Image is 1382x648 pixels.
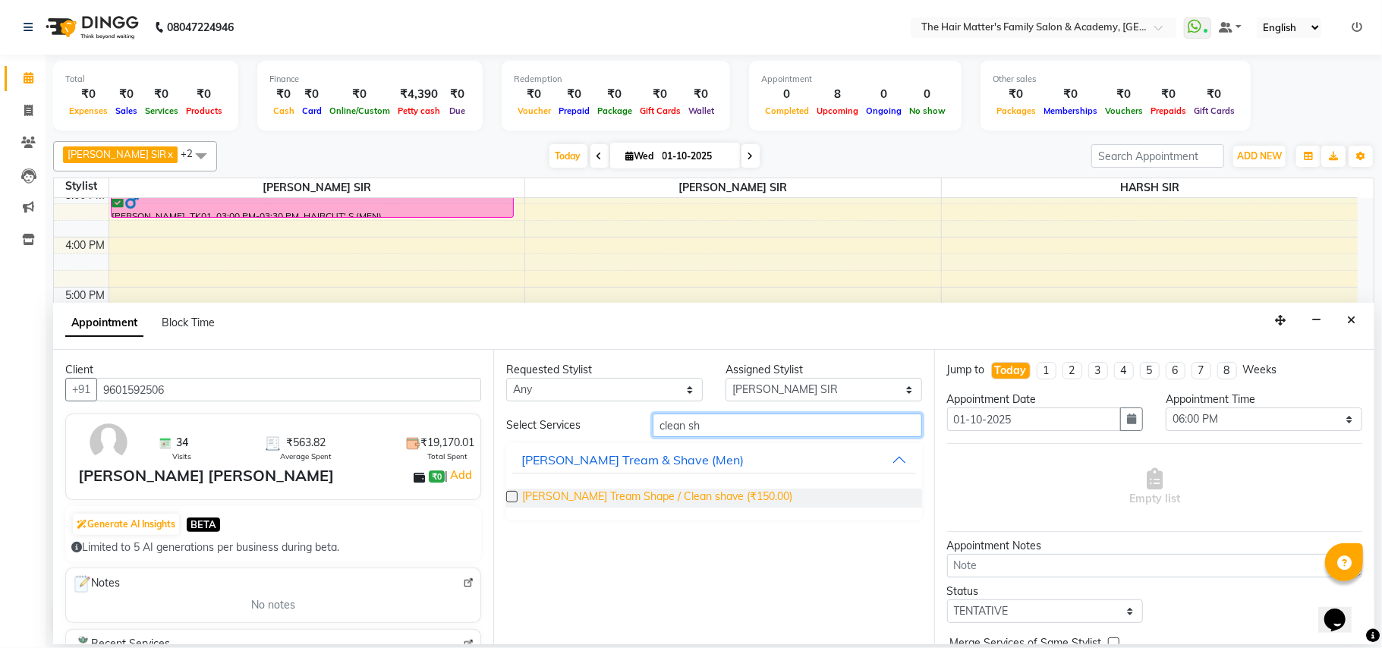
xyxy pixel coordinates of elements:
[947,407,1122,431] input: yyyy-mm-dd
[63,237,109,253] div: 4:00 PM
[420,435,474,451] span: ₹19,170.01
[549,144,587,168] span: Today
[141,86,182,103] div: ₹0
[761,86,813,103] div: 0
[555,86,593,103] div: ₹0
[495,417,641,433] div: Select Services
[326,86,394,103] div: ₹0
[506,362,703,378] div: Requested Stylist
[65,73,226,86] div: Total
[87,420,131,464] img: avatar
[1147,86,1190,103] div: ₹0
[521,451,744,469] div: [PERSON_NAME] Tream & Shave (Men)
[636,105,685,116] span: Gift Cards
[862,86,905,103] div: 0
[1190,86,1239,103] div: ₹0
[1166,362,1185,379] li: 6
[182,86,226,103] div: ₹0
[653,414,922,437] input: Search by service name
[622,150,658,162] span: Wed
[1129,468,1180,507] span: Empty list
[269,73,471,86] div: Finance
[1040,105,1101,116] span: Memberships
[112,86,141,103] div: ₹0
[96,378,481,401] input: Search by Name/Mobile/Email/Code
[813,105,862,116] span: Upcoming
[947,538,1362,554] div: Appointment Notes
[394,105,444,116] span: Petty cash
[512,446,915,473] button: [PERSON_NAME] Tream & Shave (Men)
[280,451,332,462] span: Average Spent
[995,363,1027,379] div: Today
[1192,362,1211,379] li: 7
[427,451,467,462] span: Total Spent
[514,86,555,103] div: ₹0
[445,466,474,484] span: |
[593,105,636,116] span: Package
[112,105,141,116] span: Sales
[1140,362,1160,379] li: 5
[685,86,718,103] div: ₹0
[298,86,326,103] div: ₹0
[73,514,179,535] button: Generate AI Insights
[394,86,444,103] div: ₹4,390
[298,105,326,116] span: Card
[286,435,326,451] span: ₹563.82
[761,73,949,86] div: Appointment
[636,86,685,103] div: ₹0
[947,584,1144,599] div: Status
[141,105,182,116] span: Services
[1166,392,1362,407] div: Appointment Time
[1318,587,1367,633] iframe: chat widget
[726,362,922,378] div: Assigned Stylist
[269,86,298,103] div: ₹0
[993,73,1239,86] div: Other sales
[1237,150,1282,162] span: ADD NEW
[813,86,862,103] div: 8
[445,105,469,116] span: Due
[181,147,204,159] span: +2
[993,86,1040,103] div: ₹0
[514,73,718,86] div: Redemption
[444,86,471,103] div: ₹0
[251,597,295,613] span: No notes
[176,435,188,451] span: 34
[166,148,173,160] a: x
[109,178,525,197] span: [PERSON_NAME] SIR
[65,310,143,337] span: Appointment
[761,105,813,116] span: Completed
[72,574,120,594] span: Notes
[167,6,234,49] b: 08047224946
[993,105,1040,116] span: Packages
[555,105,593,116] span: Prepaid
[182,105,226,116] span: Products
[593,86,636,103] div: ₹0
[65,378,97,401] button: +91
[54,178,109,194] div: Stylist
[1062,362,1082,379] li: 2
[1340,309,1362,332] button: Close
[326,105,394,116] span: Online/Custom
[1217,362,1237,379] li: 8
[112,193,514,217] div: [PERSON_NAME], TK01, 03:00 PM-03:30 PM, HAIRCUT' S (MEN)
[162,316,215,329] span: Block Time
[1088,362,1108,379] li: 3
[905,105,949,116] span: No show
[172,451,191,462] span: Visits
[65,105,112,116] span: Expenses
[1190,105,1239,116] span: Gift Cards
[68,148,166,160] span: [PERSON_NAME] SIR
[1243,362,1277,378] div: Weeks
[905,86,949,103] div: 0
[947,392,1144,407] div: Appointment Date
[685,105,718,116] span: Wallet
[429,470,445,483] span: ₹0
[1114,362,1134,379] li: 4
[1233,146,1286,167] button: ADD NEW
[525,178,941,197] span: [PERSON_NAME] SIR
[187,517,220,532] span: BETA
[942,178,1358,197] span: HARSH SIR
[1040,86,1101,103] div: ₹0
[862,105,905,116] span: Ongoing
[269,105,298,116] span: Cash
